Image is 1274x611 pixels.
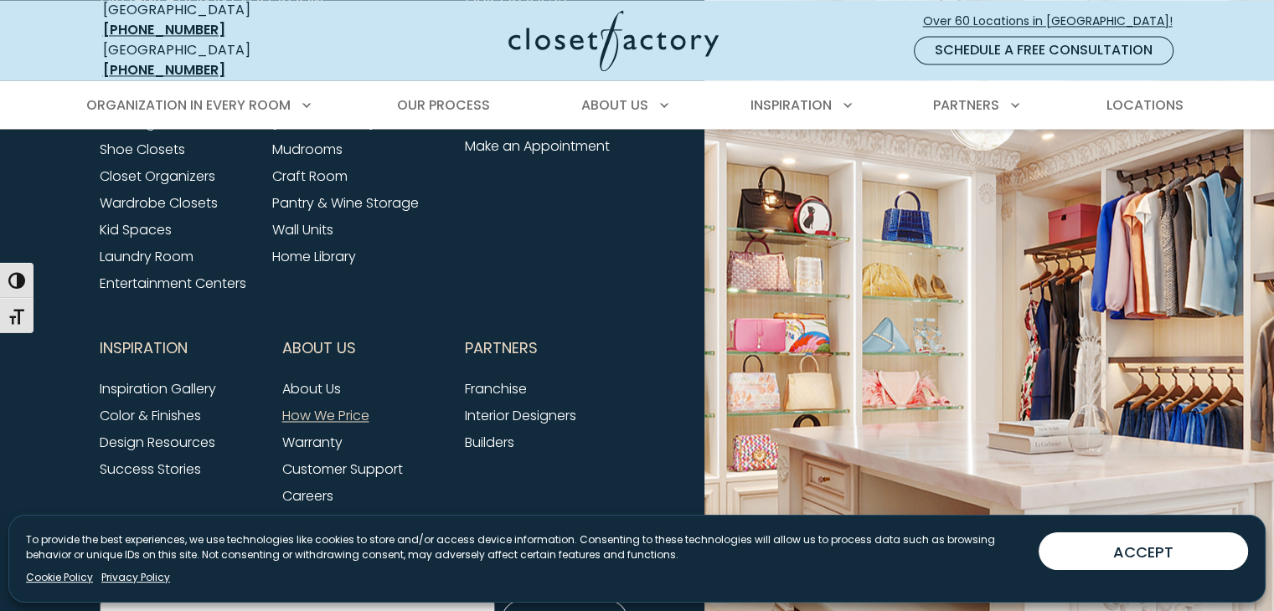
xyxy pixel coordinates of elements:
a: Franchise [465,379,527,398]
a: Inspiration Gallery [100,379,216,398]
span: Partners [465,327,538,369]
a: [PHONE_NUMBER] [103,20,225,39]
span: About Us [282,327,356,369]
a: Wall Units [272,220,333,239]
p: To provide the best experiences, we use technologies like cookies to store and/or access device i... [26,532,1025,562]
span: Inspiration [100,327,188,369]
a: Builders [465,433,514,452]
a: Make an Appointment [465,136,610,156]
img: Closet Factory Logo [508,10,719,71]
span: Our Process [397,95,490,115]
a: Craft Room [272,167,348,186]
a: Locations [282,513,346,532]
span: Organization in Every Room [86,95,291,115]
button: Footer Subnav Button - Partners [465,327,627,369]
a: Dressing Room [100,113,197,132]
span: Partners [933,95,999,115]
a: Closet Organizers [100,167,215,186]
a: How We Price [282,406,369,425]
a: Color & Finishes [100,406,201,425]
a: [PERSON_NAME] Beds [272,113,409,132]
button: ACCEPT [1039,532,1248,570]
a: Over 60 Locations in [GEOGRAPHIC_DATA]! [922,7,1187,36]
a: Interior Designers [465,406,576,425]
a: Cookie Policy [26,570,93,585]
button: Footer Subnav Button - Inspiration [100,327,262,369]
button: Footer Subnav Button - About Us [282,327,445,369]
a: Design Resources [100,433,215,452]
a: Pantry & Wine Storage [272,193,419,213]
nav: Primary Menu [75,82,1200,129]
a: Customer Support [282,460,403,479]
a: Careers [282,486,333,506]
a: Home Library [272,247,356,266]
a: Schedule a Free Consultation [914,36,1173,64]
a: Privacy Policy [101,570,170,585]
a: [PHONE_NUMBER] [103,60,225,80]
a: Warranty [282,433,343,452]
a: Entertainment Centers [100,274,246,293]
a: Shoe Closets [100,140,185,159]
a: Kid Spaces [100,220,172,239]
span: Locations [1106,95,1183,115]
a: Laundry Room [100,247,193,266]
span: Over 60 Locations in [GEOGRAPHIC_DATA]! [923,13,1186,30]
div: [GEOGRAPHIC_DATA] [103,40,346,80]
a: Wardrobe Closets [100,193,218,213]
a: Mudrooms [272,140,343,159]
span: About Us [581,95,648,115]
a: About Us [282,379,341,398]
span: Inspiration [750,95,832,115]
a: Success Stories [100,460,201,479]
